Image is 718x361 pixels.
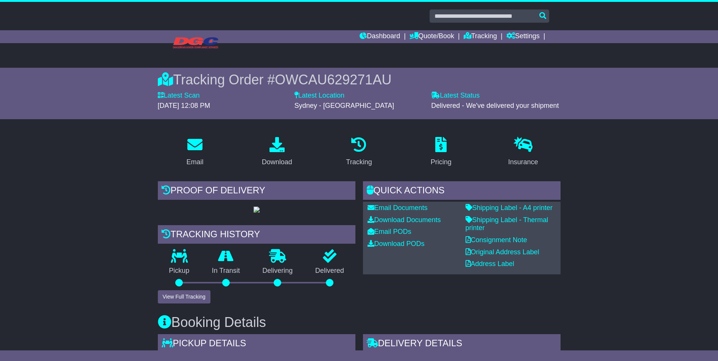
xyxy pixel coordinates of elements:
[262,157,292,167] div: Download
[466,216,548,232] a: Shipping Label - Thermal printer
[466,260,514,268] a: Address Label
[341,134,377,170] a: Tracking
[186,157,203,167] div: Email
[368,228,411,235] a: Email PODs
[360,30,400,43] a: Dashboard
[304,267,355,275] p: Delivered
[158,334,355,355] div: Pickup Details
[368,204,428,212] a: Email Documents
[431,157,452,167] div: Pricing
[466,204,553,212] a: Shipping Label - A4 printer
[251,267,304,275] p: Delivering
[368,216,441,224] a: Download Documents
[464,30,497,43] a: Tracking
[363,181,561,202] div: Quick Actions
[181,134,208,170] a: Email
[158,181,355,202] div: Proof of Delivery
[466,236,527,244] a: Consignment Note
[346,157,372,167] div: Tracking
[368,240,425,247] a: Download PODs
[158,92,200,100] label: Latest Scan
[503,134,543,170] a: Insurance
[158,290,210,303] button: View Full Tracking
[294,102,394,109] span: Sydney - [GEOGRAPHIC_DATA]
[158,72,561,88] div: Tracking Order #
[410,30,454,43] a: Quote/Book
[431,92,480,100] label: Latest Status
[158,315,561,330] h3: Booking Details
[257,134,297,170] a: Download
[431,102,559,109] span: Delivered - We've delivered your shipment
[506,30,540,43] a: Settings
[363,334,561,355] div: Delivery Details
[254,207,260,213] img: GetPodImage
[158,225,355,246] div: Tracking history
[426,134,456,170] a: Pricing
[275,72,391,87] span: OWCAU629271AU
[294,92,344,100] label: Latest Location
[201,267,251,275] p: In Transit
[466,248,539,256] a: Original Address Label
[158,102,210,109] span: [DATE] 12:08 PM
[158,267,201,275] p: Pickup
[508,157,538,167] div: Insurance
